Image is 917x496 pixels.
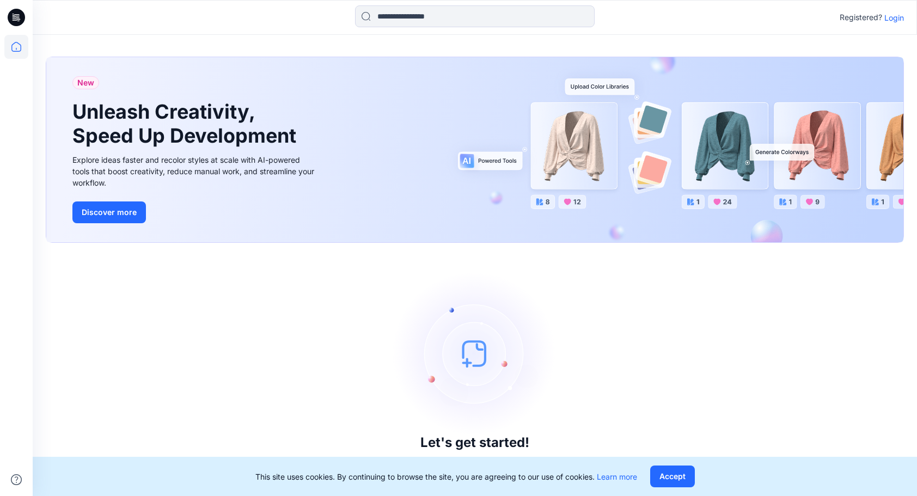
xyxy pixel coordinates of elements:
[72,100,301,147] h1: Unleash Creativity, Speed Up Development
[77,76,94,89] span: New
[255,471,637,482] p: This site uses cookies. By continuing to browse the site, you are agreeing to our use of cookies.
[420,435,529,450] h3: Let's get started!
[72,201,317,223] a: Discover more
[884,12,904,23] p: Login
[840,11,882,24] p: Registered?
[597,472,637,481] a: Learn more
[650,466,695,487] button: Accept
[72,201,146,223] button: Discover more
[72,154,317,188] div: Explore ideas faster and recolor styles at scale with AI-powered tools that boost creativity, red...
[386,455,564,468] p: Click New to add a style or create a folder.
[393,272,557,435] img: empty-state-image.svg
